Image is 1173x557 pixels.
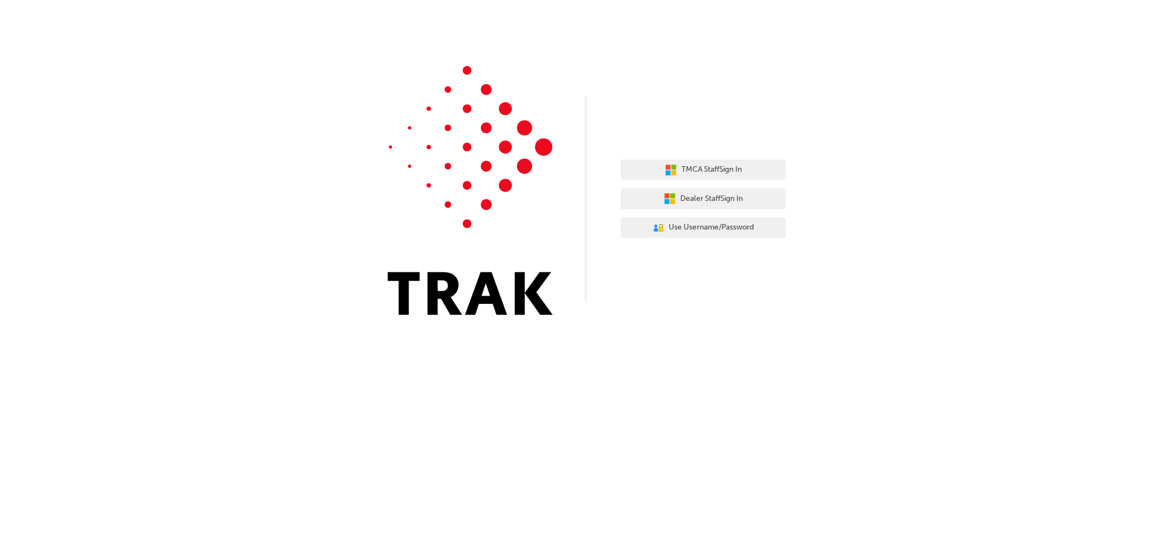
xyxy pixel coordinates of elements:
button: TMCA StaffSign In [621,160,786,181]
button: Use Username/Password [621,217,786,238]
img: Trak [388,66,553,315]
button: Dealer StaffSign In [621,188,786,209]
span: Use Username/Password [669,221,754,234]
span: Dealer Staff Sign In [680,193,743,205]
span: TMCA Staff Sign In [681,163,742,176]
